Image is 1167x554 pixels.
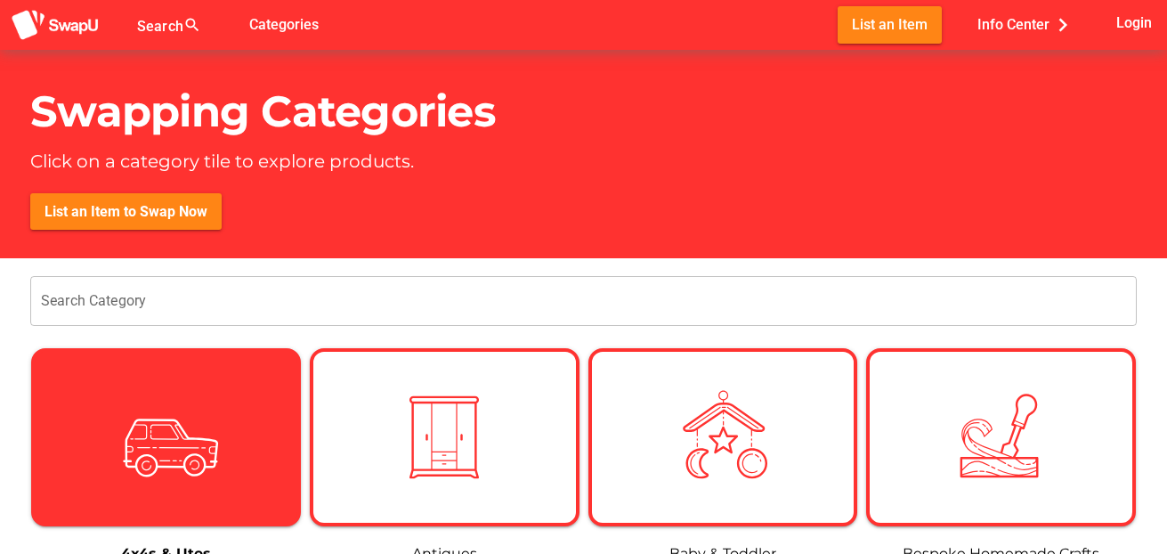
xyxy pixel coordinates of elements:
[1113,6,1156,39] button: Login
[11,9,100,42] img: aSD8y5uGLpzPJLYTcYcjNu3laj1c05W5KWf0Ds+Za8uybjssssuu+yyyy677LKX2n+PWMSDJ9a87AAAAABJRU5ErkJggg==
[30,86,564,138] h1: Swapping Categories
[838,6,942,43] button: List an Item
[249,10,319,39] span: Categories
[30,151,414,172] p: Click on a category tile to explore products.
[1116,11,1152,35] span: Login
[852,12,928,37] span: List an Item
[30,193,222,230] button: List an Item to Swap Now
[235,6,333,43] button: Categories
[45,203,207,220] span: List an Item to Swap Now
[235,15,333,32] a: Categories
[977,10,1076,39] span: Info Center
[41,276,1126,326] input: Search Category
[223,14,244,36] i: false
[963,6,1090,43] button: Info Center
[1049,12,1076,38] i: chevron_right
